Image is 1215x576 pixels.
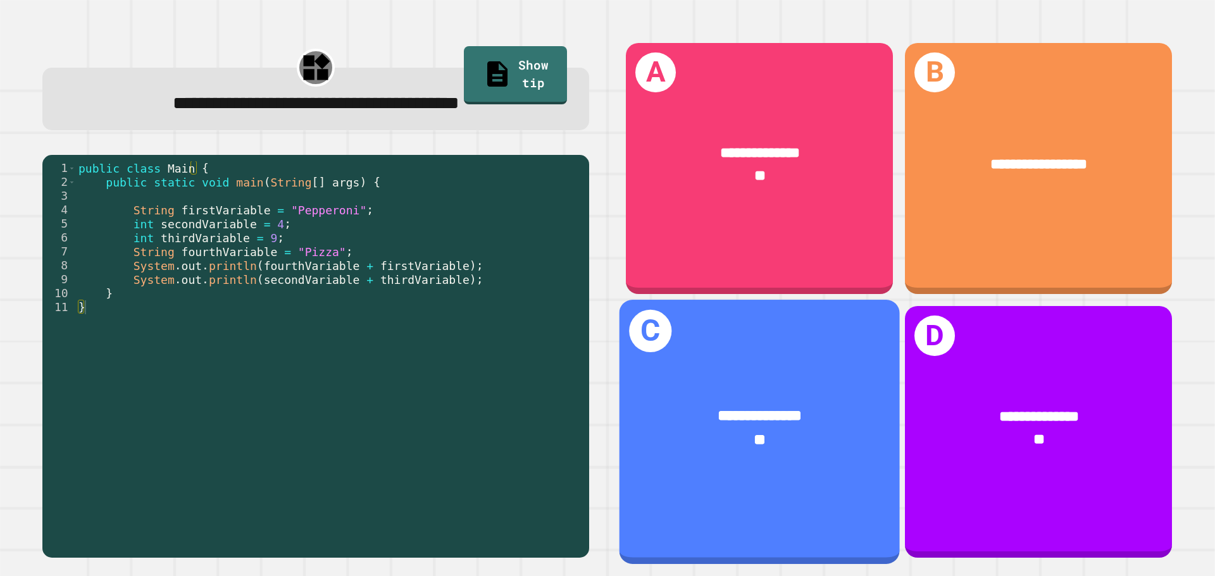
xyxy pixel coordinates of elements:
a: Show tip [464,46,567,104]
span: Toggle code folding, rows 2 through 10 [68,175,75,189]
div: 6 [42,231,76,245]
div: 1 [42,161,76,175]
h1: B [914,52,955,93]
div: 8 [42,259,76,273]
div: 10 [42,286,76,300]
div: 4 [42,203,76,217]
div: 9 [42,273,76,286]
div: 3 [42,189,76,203]
h1: C [629,310,671,352]
div: 5 [42,217,76,231]
h1: A [635,52,676,93]
span: Toggle code folding, rows 1 through 11 [68,161,75,175]
div: 2 [42,175,76,189]
div: 11 [42,300,76,314]
h1: D [914,316,955,356]
div: 7 [42,245,76,259]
